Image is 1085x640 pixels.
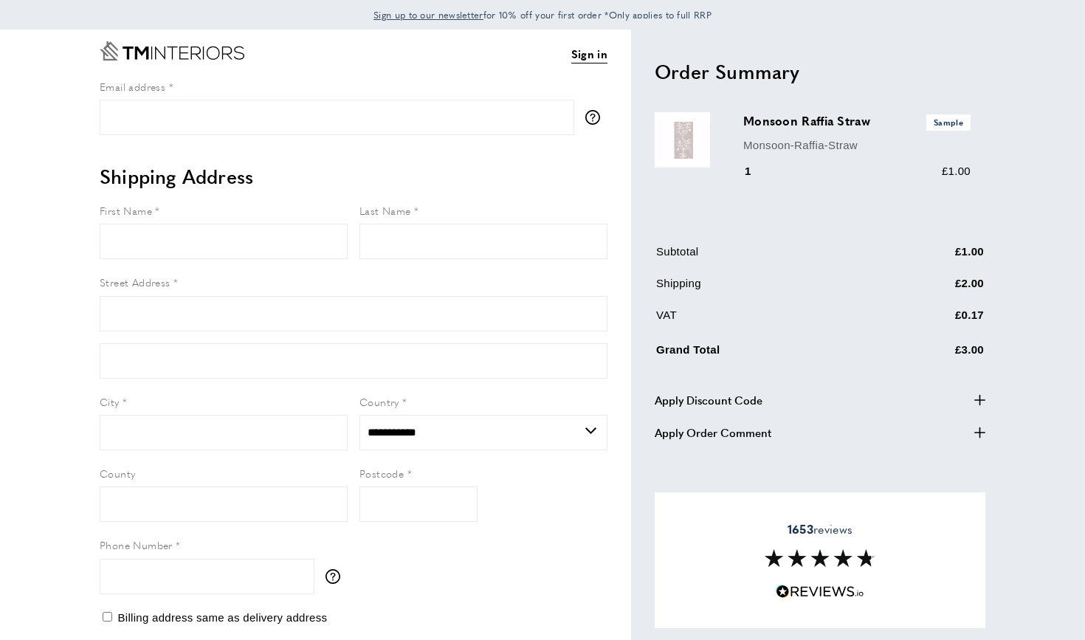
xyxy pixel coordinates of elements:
h3: Monsoon Raffia Straw [743,112,971,130]
td: £1.00 [882,243,984,272]
span: First Name [100,203,152,218]
img: Reviews.io 5 stars [776,585,864,599]
td: Shipping [656,275,881,303]
span: Sign up to our newsletter [373,8,483,21]
a: Go to Home page [100,41,244,61]
h2: Order Summary [655,58,985,85]
span: reviews [788,522,852,537]
p: Monsoon-Raffia-Straw [743,137,971,154]
a: Sign up to our newsletter [373,7,483,22]
h2: Shipping Address [100,163,607,190]
div: 1 [743,162,772,180]
span: County [100,466,135,481]
td: £3.00 [882,338,984,370]
span: Apply Discount Code [655,391,762,409]
img: Reviews section [765,549,875,567]
span: Phone Number [100,537,173,552]
span: Sample [926,114,971,130]
span: Billing address same as delivery address [117,611,327,624]
span: Country [359,394,399,409]
span: Street Address [100,275,170,289]
span: Last Name [359,203,411,218]
img: Monsoon Raffia Straw [655,112,710,168]
td: Grand Total [656,338,881,370]
button: More information [585,110,607,125]
span: Postcode [359,466,404,481]
td: Subtotal [656,243,881,272]
span: City [100,394,120,409]
td: VAT [656,306,881,335]
td: £2.00 [882,275,984,303]
input: Billing address same as delivery address [103,612,112,622]
span: for 10% off your first order *Only applies to full RRP [373,8,712,21]
a: Sign in [571,45,607,63]
strong: 1653 [788,520,813,537]
span: Email address [100,79,165,94]
span: Apply Order Comment [655,424,771,441]
button: More information [325,569,348,584]
span: £1.00 [942,165,971,177]
td: £0.17 [882,306,984,335]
